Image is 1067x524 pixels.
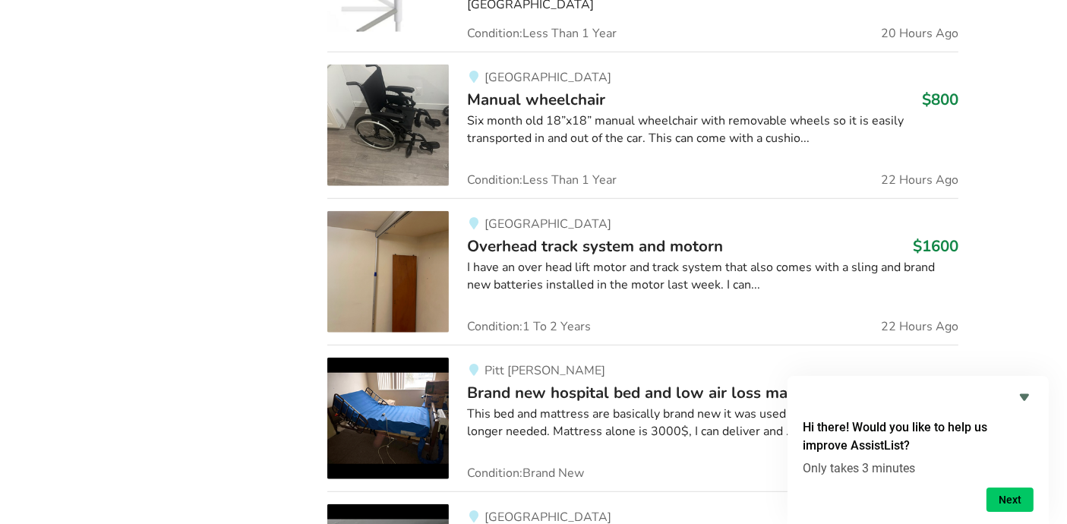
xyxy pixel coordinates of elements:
span: Brand new hospital bed and low air loss mattress [467,382,829,403]
span: Overhead track system and motorn [467,235,723,257]
span: Manual wheelchair [467,89,605,110]
a: transfer aids-overhead track system and motorn[GEOGRAPHIC_DATA]Overhead track system and motorn$1... [327,198,958,345]
span: Condition: Less Than 1 Year [467,174,617,186]
span: Pitt [PERSON_NAME] [485,362,605,379]
div: Hi there! Would you like to help us improve AssistList? [803,388,1034,512]
span: Condition: Less Than 1 Year [467,27,617,39]
span: 22 Hours Ago [881,174,958,186]
div: Six month old 18”x18” manual wheelchair with removable wheels so it is easily transported in and ... [467,112,958,147]
span: [GEOGRAPHIC_DATA] [485,69,611,86]
span: Condition: 1 To 2 Years [467,320,591,333]
img: bedroom equipment-brand new hospital bed and low air loss mattress [327,358,449,479]
div: I have an over head lift motor and track system that also comes with a sling and brand new batter... [467,259,958,294]
span: 20 Hours Ago [881,27,958,39]
a: bedroom equipment-brand new hospital bed and low air loss mattress Pitt [PERSON_NAME]Brand new ho... [327,345,958,491]
h3: $800 [922,90,958,109]
img: transfer aids-overhead track system and motorn [327,211,449,333]
img: mobility-manual wheelchair [327,65,449,186]
div: This bed and mattress are basically brand new it was used for a few months now no longer needed. ... [467,406,958,440]
h2: Hi there! Would you like to help us improve AssistList? [803,418,1034,455]
span: Condition: Brand New [467,467,584,479]
span: [GEOGRAPHIC_DATA] [485,216,611,232]
span: 22 Hours Ago [881,320,958,333]
a: mobility-manual wheelchair [GEOGRAPHIC_DATA]Manual wheelchair$800Six month old 18”x18” manual whe... [327,52,958,198]
button: Hide survey [1015,388,1034,406]
p: Only takes 3 minutes [803,461,1034,475]
button: Next question [987,488,1034,512]
h3: $1600 [913,236,958,256]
